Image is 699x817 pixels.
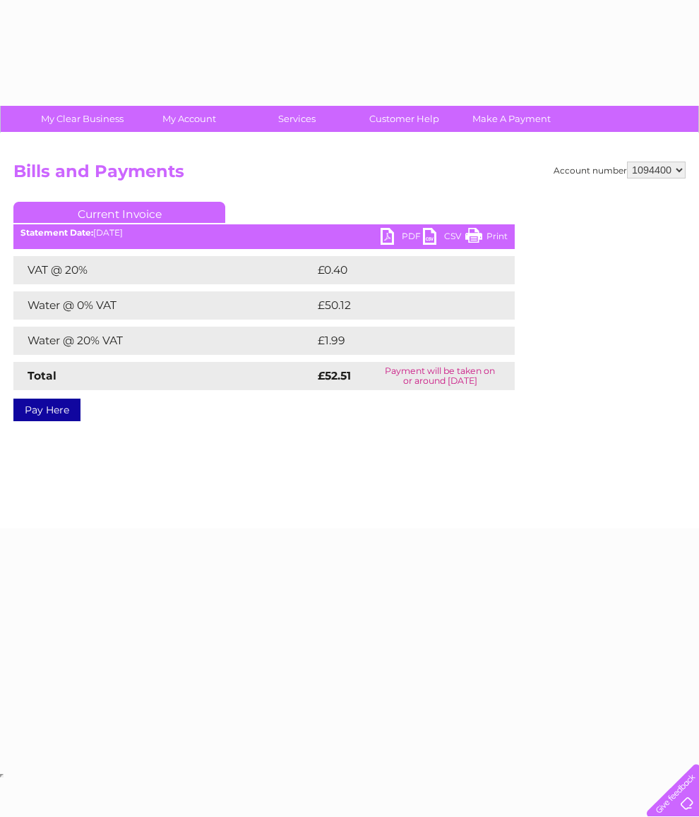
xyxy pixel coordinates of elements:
[28,369,56,382] strong: Total
[314,291,485,320] td: £50.12
[554,162,686,178] div: Account number
[318,369,351,382] strong: £52.51
[423,228,465,248] a: CSV
[366,362,515,390] td: Payment will be taken on or around [DATE]
[346,106,462,132] a: Customer Help
[13,399,80,421] a: Pay Here
[239,106,355,132] a: Services
[13,291,314,320] td: Water @ 0% VAT
[381,228,423,248] a: PDF
[20,227,93,238] b: Statement Date:
[131,106,248,132] a: My Account
[314,256,482,284] td: £0.40
[13,327,314,355] td: Water @ 20% VAT
[13,228,515,238] div: [DATE]
[465,228,508,248] a: Print
[13,256,314,284] td: VAT @ 20%
[13,162,686,188] h2: Bills and Payments
[314,327,481,355] td: £1.99
[13,202,225,223] a: Current Invoice
[453,106,570,132] a: Make A Payment
[24,106,141,132] a: My Clear Business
